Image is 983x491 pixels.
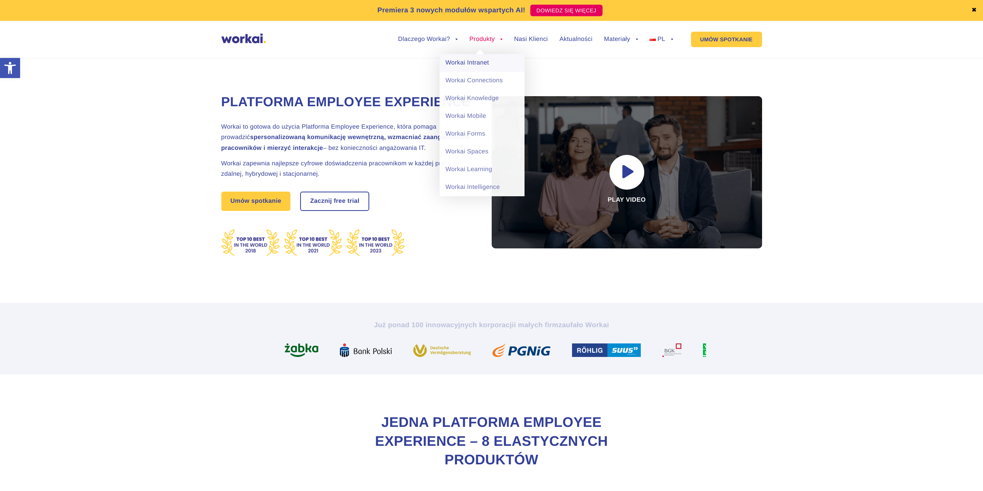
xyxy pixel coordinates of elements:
a: Workai Mobile [440,107,525,125]
a: UMÓW SPOTKANIE [691,32,762,47]
a: Produkty [469,36,503,42]
a: Workai Forms [440,125,525,143]
a: Workai Knowledge [440,90,525,107]
a: Nasi Klienci [514,36,548,42]
a: Workai Spaces [440,143,525,161]
a: Materiały [604,36,638,42]
p: Premiera 3 nowych modułów wspartych AI! [377,5,525,15]
a: Workai Learning [440,161,525,178]
a: Workai Intelligence [440,178,525,196]
a: Umów spotkanie [221,192,291,211]
a: ✖ [971,7,977,14]
i: i małych firm [514,321,558,329]
span: PL [657,36,665,42]
a: Zacznij free trial [301,192,369,210]
h2: Workai to gotowa do użycia Platforma Employee Experience, która pomaga prowadzić – bez koniecznoś... [221,122,472,153]
h2: Jedna Platforma Employee Experience – 8 elastycznych produktów [337,413,646,469]
h1: Platforma Employee Experience [221,93,472,111]
a: Dlaczego Workai? [398,36,458,42]
a: Workai Connections [440,72,525,90]
a: Workai Intranet [440,54,525,72]
a: Aktualności [559,36,592,42]
h2: Workai zapewnia najlepsze cyfrowe doświadczenia pracownikom w każdej pracy – zdalnej, hybrydowej ... [221,158,472,179]
h2: Już ponad 100 innowacyjnych korporacji zaufało Workai [277,320,706,330]
a: DOWIEDZ SIĘ WIĘCEJ [530,5,603,16]
strong: spersonalizowaną komunikację wewnętrzną, wzmacniać zaangażowanie pracowników i mierzyć interakcje [221,134,470,151]
div: Play video [492,96,762,248]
